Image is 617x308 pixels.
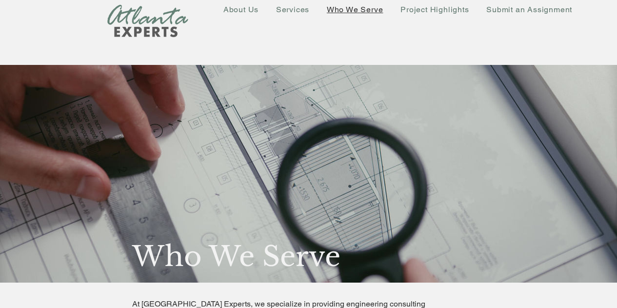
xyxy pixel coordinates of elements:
span: Submit an Assignment [486,5,572,14]
span: Services [276,5,309,14]
img: New Logo Transparent Background_edited.png [107,4,188,38]
span: Project Highlights [400,5,469,14]
span: About Us [223,5,259,14]
span: Who We Serve [132,240,340,273]
span: Who We Serve [327,5,383,14]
